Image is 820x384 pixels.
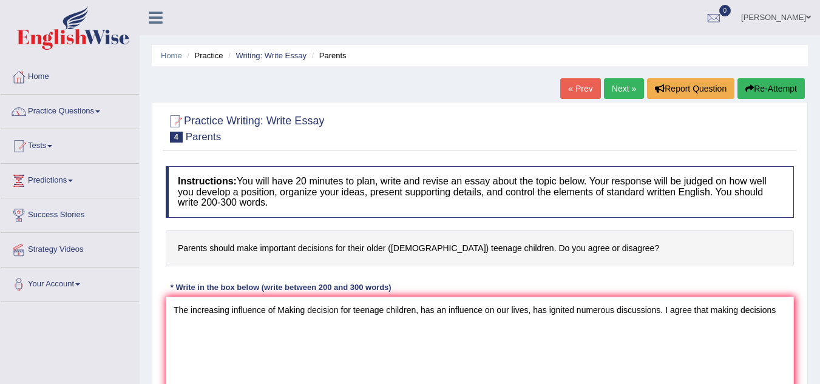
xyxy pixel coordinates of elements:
a: Strategy Videos [1,233,139,263]
span: 0 [719,5,731,16]
li: Parents [309,50,347,61]
a: Home [1,60,139,90]
button: Re-Attempt [737,78,805,99]
div: * Write in the box below (write between 200 and 300 words) [166,281,396,293]
span: 4 [170,132,183,143]
a: Next » [604,78,644,99]
button: Report Question [647,78,734,99]
a: Home [161,51,182,60]
a: Practice Questions [1,95,139,125]
a: « Prev [560,78,600,99]
a: Predictions [1,164,139,194]
h4: Parents should make important decisions for their older ([DEMOGRAPHIC_DATA]) teenage children. Do... [166,230,794,267]
small: Parents [186,131,222,143]
a: Writing: Write Essay [235,51,307,60]
b: Instructions: [178,176,237,186]
a: Success Stories [1,198,139,229]
h4: You will have 20 minutes to plan, write and revise an essay about the topic below. Your response ... [166,166,794,218]
h2: Practice Writing: Write Essay [166,112,324,143]
a: Tests [1,129,139,160]
li: Practice [184,50,223,61]
a: Your Account [1,268,139,298]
